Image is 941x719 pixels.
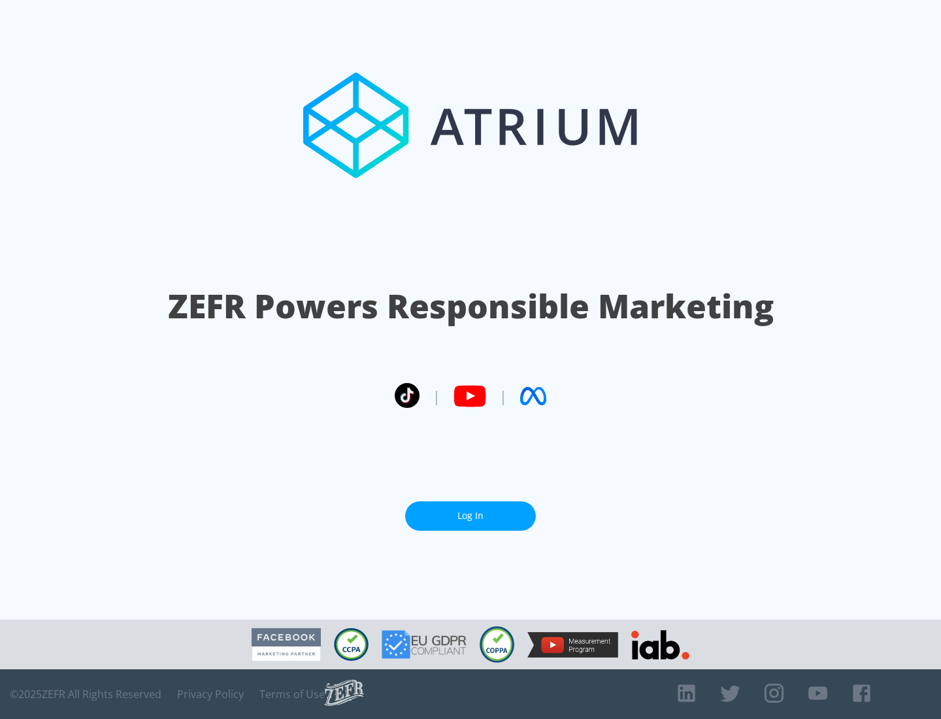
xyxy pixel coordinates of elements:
img: GDPR Compliant [382,630,467,659]
span: | [499,386,507,406]
a: Log In [405,501,536,531]
a: Terms of Use [259,688,325,701]
span: © 2025 ZEFR All Rights Reserved [10,688,161,701]
h1: ZEFR Powers Responsible Marketing [168,284,774,329]
a: Privacy Policy [177,688,244,701]
img: Facebook Marketing Partner [252,628,321,661]
img: CCPA Compliant [334,628,369,661]
img: YouTube Measurement Program [527,632,618,658]
span: | [433,386,440,406]
img: COPPA Compliant [480,626,514,663]
img: IAB [631,630,689,660]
